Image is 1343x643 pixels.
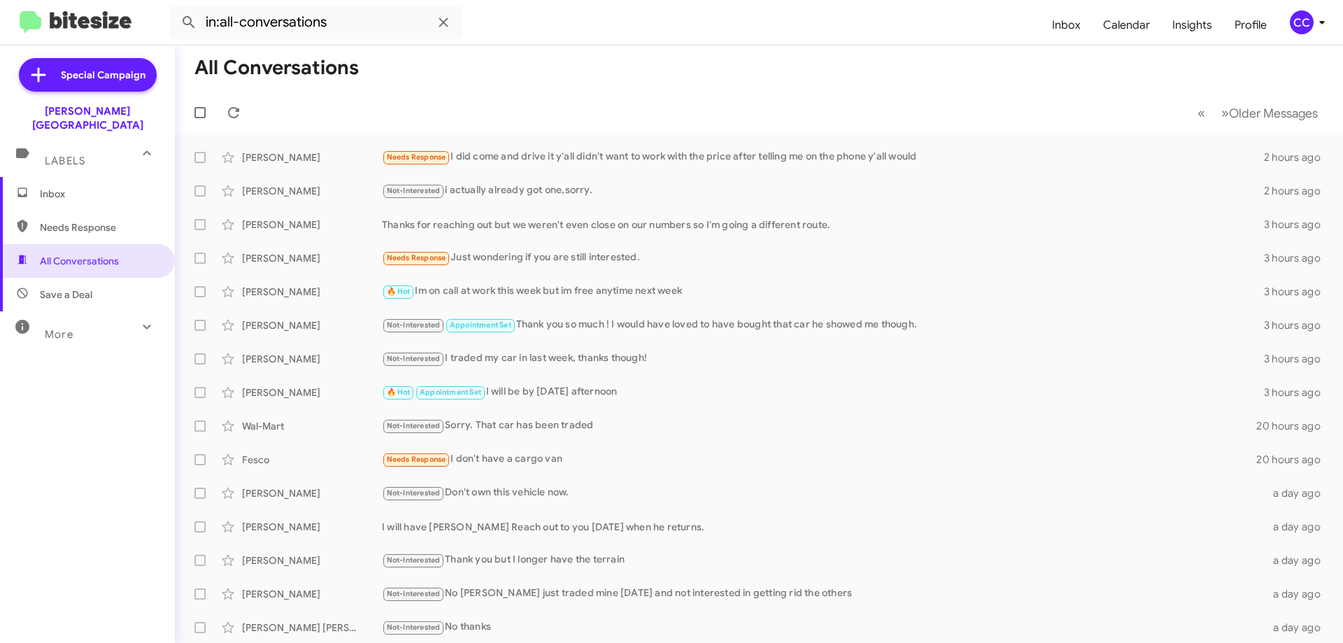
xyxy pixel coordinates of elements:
[387,320,441,330] span: Not-Interested
[40,288,92,302] span: Save a Deal
[387,589,441,598] span: Not-Interested
[242,352,382,366] div: [PERSON_NAME]
[382,619,1265,635] div: No thanks
[387,287,411,296] span: 🔥 Hot
[1189,99,1214,127] button: Previous
[1198,104,1205,122] span: «
[242,285,382,299] div: [PERSON_NAME]
[1256,419,1332,433] div: 20 hours ago
[382,418,1256,434] div: Sorry. That car has been traded
[1229,106,1318,121] span: Older Messages
[382,183,1264,199] div: i actually already got one,sorry.
[387,421,441,430] span: Not-Interested
[242,621,382,635] div: [PERSON_NAME] [PERSON_NAME]
[382,250,1264,266] div: Just wondering if you are still interested.
[420,388,481,397] span: Appointment Set
[387,153,446,162] span: Needs Response
[242,251,382,265] div: [PERSON_NAME]
[1290,10,1314,34] div: CC
[387,455,446,464] span: Needs Response
[1041,5,1092,45] a: Inbox
[1265,520,1332,534] div: a day ago
[382,317,1264,333] div: Thank you so much ! I would have loved to have bought that car he showed me though.
[40,187,159,201] span: Inbox
[242,453,382,467] div: Fesco
[1265,621,1332,635] div: a day ago
[45,155,85,167] span: Labels
[1264,318,1332,332] div: 3 hours ago
[1264,285,1332,299] div: 3 hours ago
[242,486,382,500] div: [PERSON_NAME]
[242,150,382,164] div: [PERSON_NAME]
[387,354,441,363] span: Not-Interested
[1223,5,1278,45] a: Profile
[382,384,1264,400] div: I will be by [DATE] afternoon
[242,386,382,400] div: [PERSON_NAME]
[1092,5,1161,45] a: Calendar
[382,485,1265,501] div: Don't own this vehicle now.
[387,388,411,397] span: 🔥 Hot
[387,623,441,632] span: Not-Interested
[387,556,441,565] span: Not-Interested
[242,218,382,232] div: [PERSON_NAME]
[242,184,382,198] div: [PERSON_NAME]
[19,58,157,92] a: Special Campaign
[1256,453,1332,467] div: 20 hours ago
[61,68,145,82] span: Special Campaign
[242,553,382,567] div: [PERSON_NAME]
[1278,10,1328,34] button: CC
[40,220,159,234] span: Needs Response
[242,318,382,332] div: [PERSON_NAME]
[45,328,73,341] span: More
[242,419,382,433] div: Wal-Mart
[194,57,359,79] h1: All Conversations
[382,218,1264,232] div: Thanks for reaching out but we weren't even close on our numbers so I'm going a different route.
[1190,99,1326,127] nav: Page navigation example
[242,587,382,601] div: [PERSON_NAME]
[242,520,382,534] div: [PERSON_NAME]
[382,149,1264,165] div: I did come and drive it y'all didn't want to work with the price after telling me on the phone y'...
[387,253,446,262] span: Needs Response
[382,351,1264,367] div: I traded my car in last week, thanks though!
[1264,184,1332,198] div: 2 hours ago
[1265,553,1332,567] div: a day ago
[1213,99,1326,127] button: Next
[1264,386,1332,400] div: 3 hours ago
[1265,587,1332,601] div: a day ago
[1265,486,1332,500] div: a day ago
[387,186,441,195] span: Not-Interested
[169,6,463,39] input: Search
[450,320,511,330] span: Appointment Set
[1264,150,1332,164] div: 2 hours ago
[382,586,1265,602] div: No [PERSON_NAME] just traded mine [DATE] and not interested in getting rid the others
[382,283,1264,299] div: Im on call at work this week but im free anytime next week
[1264,218,1332,232] div: 3 hours ago
[40,254,119,268] span: All Conversations
[1264,352,1332,366] div: 3 hours ago
[382,520,1265,534] div: I will have [PERSON_NAME] Reach out to you [DATE] when he returns.
[1161,5,1223,45] a: Insights
[387,488,441,497] span: Not-Interested
[1221,104,1229,122] span: »
[382,552,1265,568] div: Thank you but I longer have the terrain
[382,451,1256,467] div: I don't have a cargo van
[1264,251,1332,265] div: 3 hours ago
